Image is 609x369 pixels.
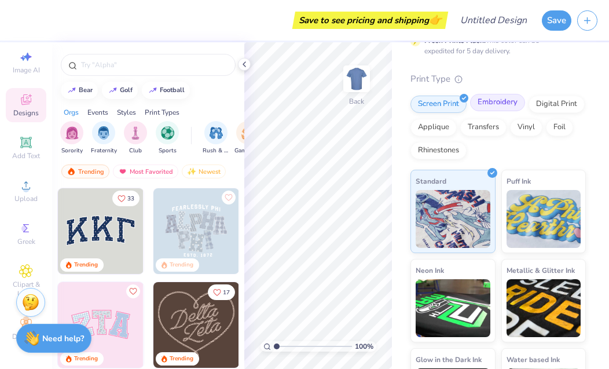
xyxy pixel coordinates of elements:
span: 100 % [355,341,373,352]
div: Vinyl [510,119,542,136]
div: football [160,87,185,93]
div: Print Types [145,107,179,118]
div: .jpeg/.jpg, .png - 10 MB max [60,180,146,191]
span: Rush & Bid [203,147,229,155]
div: bear [79,87,93,93]
strong: Fresh Prints Flash: [424,36,486,45]
div: Print Type [410,72,586,86]
div: Trending [170,261,193,269]
span: Standard [416,175,446,187]
div: Trending [74,355,98,363]
div: Screen Print [410,96,467,113]
img: Fraternity Image [97,126,110,140]
button: Like [126,284,140,298]
img: Sports Image [161,126,174,140]
span: Water based Ink [507,353,560,366]
span: Metallic & Glitter Ink [507,264,575,276]
span: Club [129,147,142,155]
div: golf [120,87,133,93]
img: most_fav.gif [118,167,127,176]
span: Game Day [234,147,261,155]
img: 3b9aba4f-e317-4aa7-a679-c95a879539bd [58,188,144,274]
span: Puff Ink [507,175,531,187]
span: 17 [223,290,230,295]
div: Digital Print [529,96,585,113]
button: bear [61,82,98,99]
button: filter button [234,121,261,155]
input: Try "Alpha" [80,59,228,71]
span: Neon Ink [416,264,444,276]
span: Glow in the Dark Ink [416,353,482,366]
button: filter button [203,121,229,155]
img: 5a4b4175-9e88-49c8-8a23-26d96782ddc6 [153,188,239,274]
button: filter button [91,121,117,155]
img: Club Image [129,126,142,140]
img: ead2b24a-117b-4488-9b34-c08fd5176a7b [239,282,324,368]
img: Rush & Bid Image [210,126,223,140]
img: 12710c6a-dcc0-49ce-8688-7fe8d5f96fe2 [153,282,239,368]
img: Puff Ink [507,190,581,248]
input: Untitled Design [451,9,536,32]
button: filter button [156,121,179,155]
div: Rhinestones [410,142,467,159]
span: Sorority [61,147,83,155]
div: Events [87,107,108,118]
div: Styles [117,107,136,118]
img: trend_line.gif [108,87,118,94]
img: Game Day Image [241,126,255,140]
div: Trending [74,261,98,269]
div: .svg - No limit [60,191,146,201]
img: trending.gif [67,167,76,176]
div: Foil [546,119,573,136]
img: Back [345,67,368,90]
img: Newest.gif [187,167,196,176]
img: a3f22b06-4ee5-423c-930f-667ff9442f68 [239,188,324,274]
div: Trending [170,355,193,363]
div: filter for Club [124,121,147,155]
div: filter for Game Day [234,121,261,155]
div: Most Favorited [113,165,178,178]
img: edfb13fc-0e43-44eb-bea2-bf7fc0dd67f9 [143,188,229,274]
span: Clipart & logos [6,280,46,298]
img: Sorority Image [65,126,79,140]
div: Applique [410,119,457,136]
div: filter for Rush & Bid [203,121,229,155]
span: Image AI [13,65,40,75]
img: Neon Ink [416,279,490,337]
div: Back [349,96,364,107]
div: Orgs [64,107,79,118]
button: golf [102,82,138,99]
button: football [142,82,190,99]
div: This color can be expedited for 5 day delivery. [424,35,567,56]
span: Upload [14,194,38,203]
div: Transfers [460,119,507,136]
div: filter for Fraternity [91,121,117,155]
span: Greek [17,237,35,246]
div: Save to see pricing and shipping [295,12,445,29]
button: Like [208,284,235,300]
div: filter for Sports [156,121,179,155]
img: 9980f5e8-e6a1-4b4a-8839-2b0e9349023c [58,282,144,368]
img: 5ee11766-d822-42f5-ad4e-763472bf8dcf [143,282,229,368]
img: trend_line.gif [148,87,157,94]
div: Embroidery [470,94,525,111]
img: Standard [416,190,490,248]
button: filter button [60,121,83,155]
button: Like [222,191,236,204]
button: filter button [124,121,147,155]
div: filter for Sorority [60,121,83,155]
strong: Need help? [42,333,84,344]
span: Sports [159,147,177,155]
span: Designs [13,108,39,118]
div: Newest [182,165,226,178]
button: Save [542,10,571,31]
img: trend_line.gif [67,87,76,94]
span: 👉 [429,13,442,27]
span: Add Text [12,151,40,160]
div: Trending [61,165,109,178]
span: Decorate [12,332,40,341]
img: Metallic & Glitter Ink [507,279,581,337]
span: Fraternity [91,147,117,155]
